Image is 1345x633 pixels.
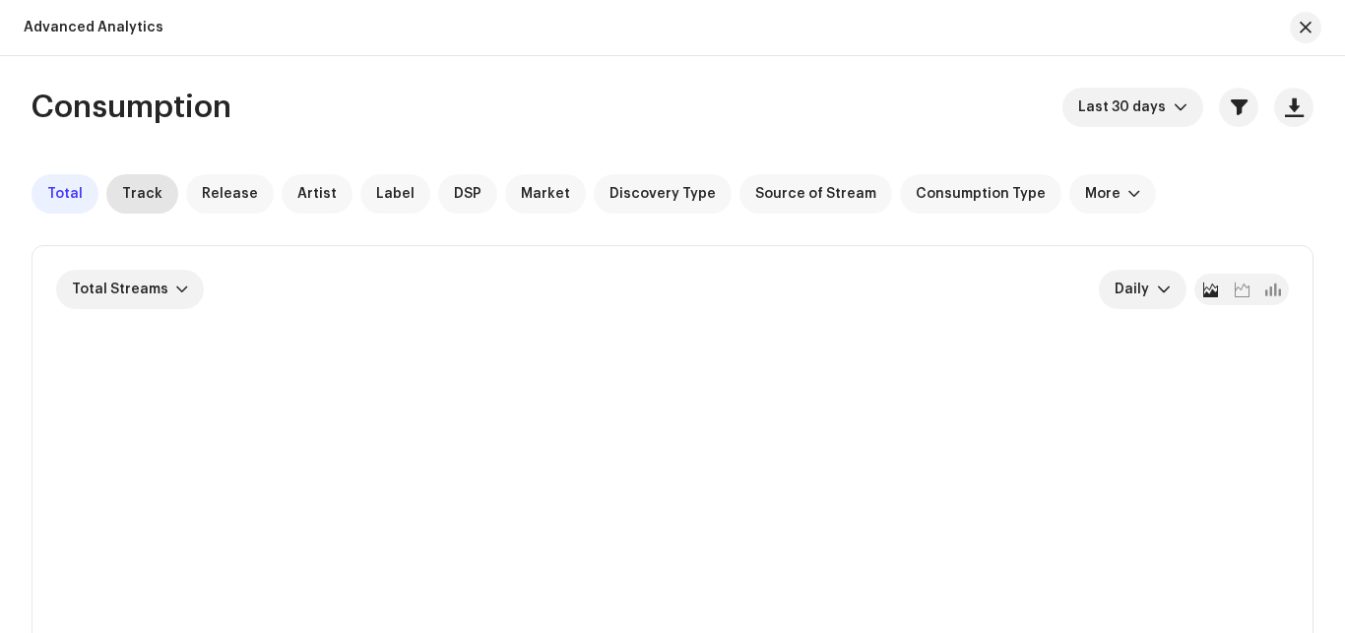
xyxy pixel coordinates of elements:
[1115,270,1157,309] span: Daily
[1085,186,1121,202] div: More
[454,186,481,202] span: DSP
[755,186,876,202] span: Source of Stream
[1078,88,1174,127] span: Last 30 days
[609,186,716,202] span: Discovery Type
[1174,88,1187,127] div: dropdown trigger
[297,186,337,202] span: Artist
[521,186,570,202] span: Market
[376,186,415,202] span: Label
[916,186,1046,202] span: Consumption Type
[1157,270,1171,309] div: dropdown trigger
